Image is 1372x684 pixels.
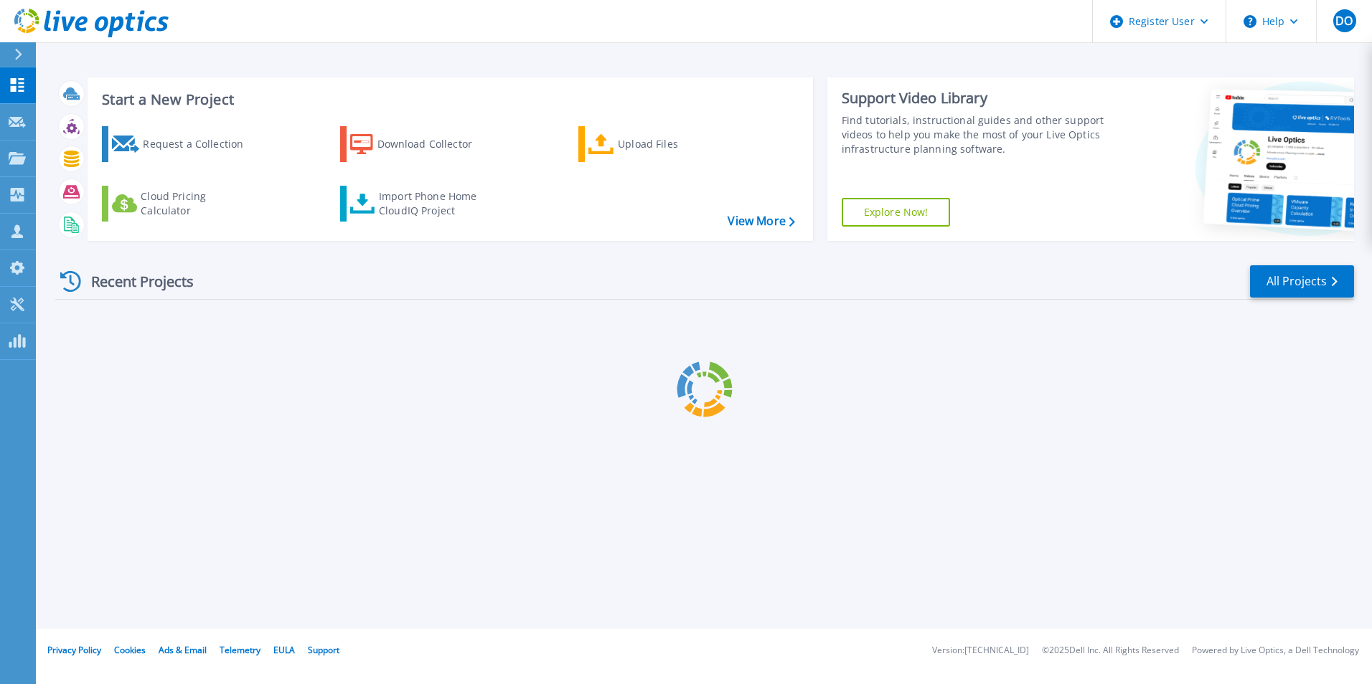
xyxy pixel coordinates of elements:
a: All Projects [1250,265,1354,298]
a: Ads & Email [159,644,207,656]
div: Import Phone Home CloudIQ Project [379,189,491,218]
a: Support [308,644,339,656]
div: Download Collector [377,130,492,158]
a: Download Collector [340,126,500,162]
a: Upload Files [578,126,738,162]
div: Request a Collection [143,130,258,158]
li: © 2025 Dell Inc. All Rights Reserved [1042,646,1179,655]
div: Upload Files [618,130,733,158]
a: Request a Collection [102,126,262,162]
h3: Start a New Project [102,92,794,108]
div: Cloud Pricing Calculator [141,189,255,218]
div: Find tutorials, instructional guides and other support videos to help you make the most of your L... [842,113,1110,156]
div: Support Video Library [842,89,1110,108]
a: Cookies [114,644,146,656]
span: DO [1335,15,1353,27]
a: Explore Now! [842,198,951,227]
a: EULA [273,644,295,656]
li: Powered by Live Optics, a Dell Technology [1192,646,1359,655]
a: View More [728,214,794,228]
a: Telemetry [220,644,260,656]
li: Version: [TECHNICAL_ID] [932,646,1029,655]
a: Privacy Policy [47,644,101,656]
div: Recent Projects [55,264,213,299]
a: Cloud Pricing Calculator [102,186,262,222]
